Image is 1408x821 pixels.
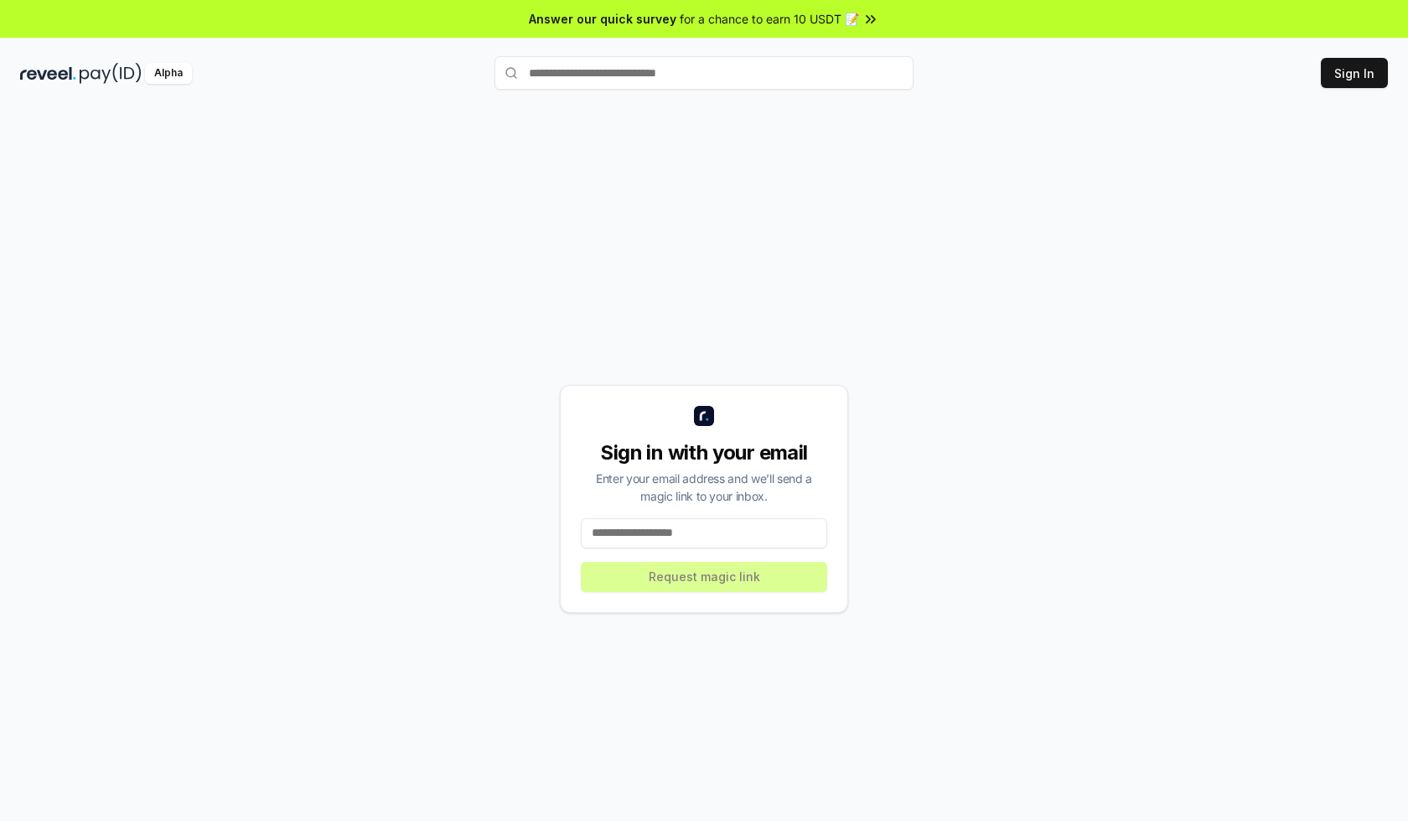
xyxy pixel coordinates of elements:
[20,63,76,84] img: reveel_dark
[680,10,859,28] span: for a chance to earn 10 USDT 📝
[529,10,676,28] span: Answer our quick survey
[1321,58,1388,88] button: Sign In
[694,406,714,426] img: logo_small
[581,470,827,505] div: Enter your email address and we’ll send a magic link to your inbox.
[145,63,192,84] div: Alpha
[80,63,142,84] img: pay_id
[581,439,827,466] div: Sign in with your email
